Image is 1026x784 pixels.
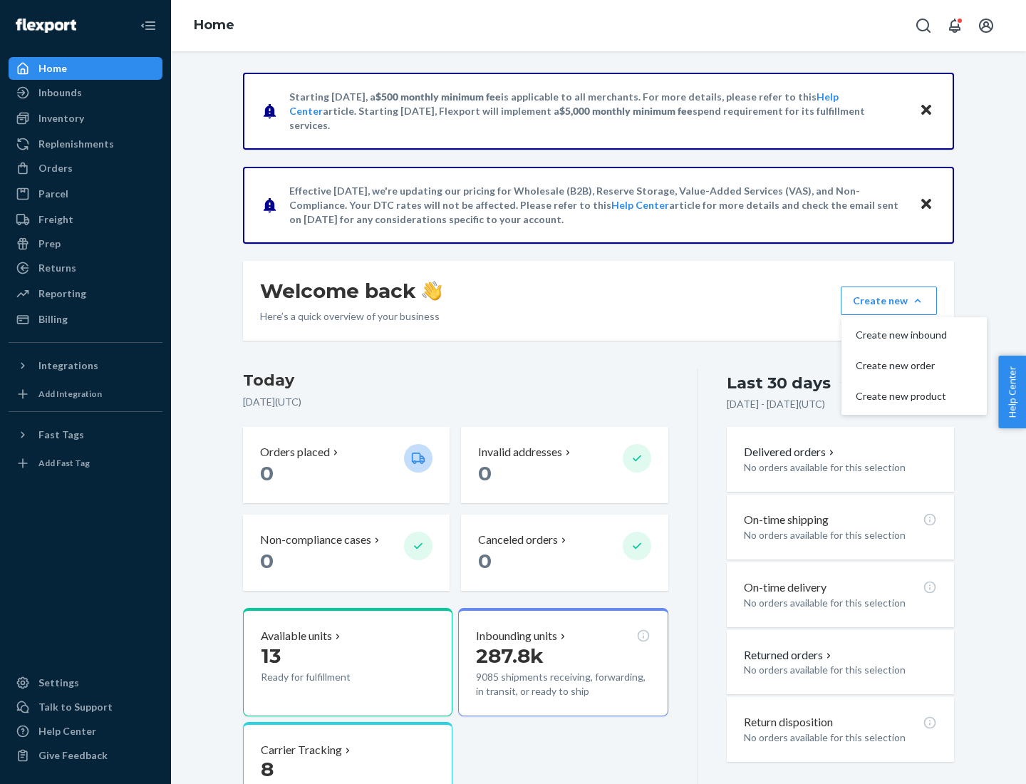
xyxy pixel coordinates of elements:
[9,383,162,406] a: Add Integration
[9,157,162,180] a: Orders
[9,354,162,377] button: Integrations
[478,532,558,548] p: Canceled orders
[744,714,833,731] p: Return disposition
[9,308,162,331] a: Billing
[478,549,492,573] span: 0
[917,100,936,121] button: Close
[9,257,162,279] a: Returns
[461,427,668,503] button: Invalid addresses 0
[841,287,937,315] button: Create newCreate new inboundCreate new orderCreate new product
[38,86,82,100] div: Inbounds
[9,744,162,767] button: Give Feedback
[261,644,281,668] span: 13
[38,212,73,227] div: Freight
[9,107,162,130] a: Inventory
[744,460,937,475] p: No orders available for this selection
[243,515,450,591] button: Non-compliance cases 0
[744,647,834,664] button: Returned orders
[9,720,162,743] a: Help Center
[243,395,668,409] p: [DATE] ( UTC )
[260,444,330,460] p: Orders placed
[261,628,332,644] p: Available units
[744,444,837,460] button: Delivered orders
[478,461,492,485] span: 0
[9,452,162,475] a: Add Fast Tag
[9,133,162,155] a: Replenishments
[476,628,557,644] p: Inbounding units
[917,195,936,215] button: Close
[38,359,98,373] div: Integrations
[744,731,937,745] p: No orders available for this selection
[38,261,76,275] div: Returns
[243,369,668,392] h3: Today
[478,444,562,460] p: Invalid addresses
[476,644,544,668] span: 287.8k
[194,17,234,33] a: Home
[38,287,86,301] div: Reporting
[38,187,68,201] div: Parcel
[744,579,826,596] p: On-time delivery
[260,532,371,548] p: Non-compliance cases
[38,748,108,763] div: Give Feedback
[844,351,984,381] button: Create new order
[261,757,274,781] span: 8
[856,330,947,340] span: Create new inbound
[559,105,693,117] span: $5,000 monthly minimum fee
[243,608,452,716] button: Available units13Ready for fulfillment
[38,312,68,326] div: Billing
[38,676,79,690] div: Settings
[9,208,162,231] a: Freight
[182,5,246,46] ol: breadcrumbs
[9,57,162,80] a: Home
[422,281,442,301] img: hand-wave emoji
[998,356,1026,428] button: Help Center
[461,515,668,591] button: Canceled orders 0
[458,608,668,716] button: Inbounding units287.8k9085 shipments receiving, forwarding, in transit, or ready to ship
[38,724,96,738] div: Help Center
[260,461,274,485] span: 0
[844,320,984,351] button: Create new inbound
[134,11,162,40] button: Close Navigation
[38,161,73,175] div: Orders
[9,282,162,305] a: Reporting
[261,670,393,684] p: Ready for fulfillment
[476,670,650,698] p: 9085 shipments receiving, forwarding, in transit, or ready to ship
[38,61,67,76] div: Home
[243,427,450,503] button: Orders placed 0
[38,700,113,714] div: Talk to Support
[375,91,501,103] span: $500 monthly minimum fee
[261,742,342,758] p: Carrier Tracking
[38,428,84,442] div: Fast Tags
[38,237,61,251] div: Prep
[611,199,669,211] a: Help Center
[16,19,76,33] img: Flexport logo
[289,184,906,227] p: Effective [DATE], we're updating our pricing for Wholesale (B2B), Reserve Storage, Value-Added Se...
[727,372,831,394] div: Last 30 days
[744,663,937,677] p: No orders available for this selection
[38,388,102,400] div: Add Integration
[9,81,162,104] a: Inbounds
[972,11,1000,40] button: Open account menu
[744,528,937,542] p: No orders available for this selection
[38,457,90,469] div: Add Fast Tag
[744,512,829,528] p: On-time shipping
[38,137,114,151] div: Replenishments
[909,11,938,40] button: Open Search Box
[856,361,947,371] span: Create new order
[260,309,442,324] p: Here’s a quick overview of your business
[9,671,162,694] a: Settings
[940,11,969,40] button: Open notifications
[727,397,825,411] p: [DATE] - [DATE] ( UTC )
[844,381,984,412] button: Create new product
[9,423,162,446] button: Fast Tags
[38,111,84,125] div: Inventory
[856,391,947,401] span: Create new product
[744,596,937,610] p: No orders available for this selection
[9,232,162,255] a: Prep
[289,90,906,133] p: Starting [DATE], a is applicable to all merchants. For more details, please refer to this article...
[260,549,274,573] span: 0
[260,278,442,304] h1: Welcome back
